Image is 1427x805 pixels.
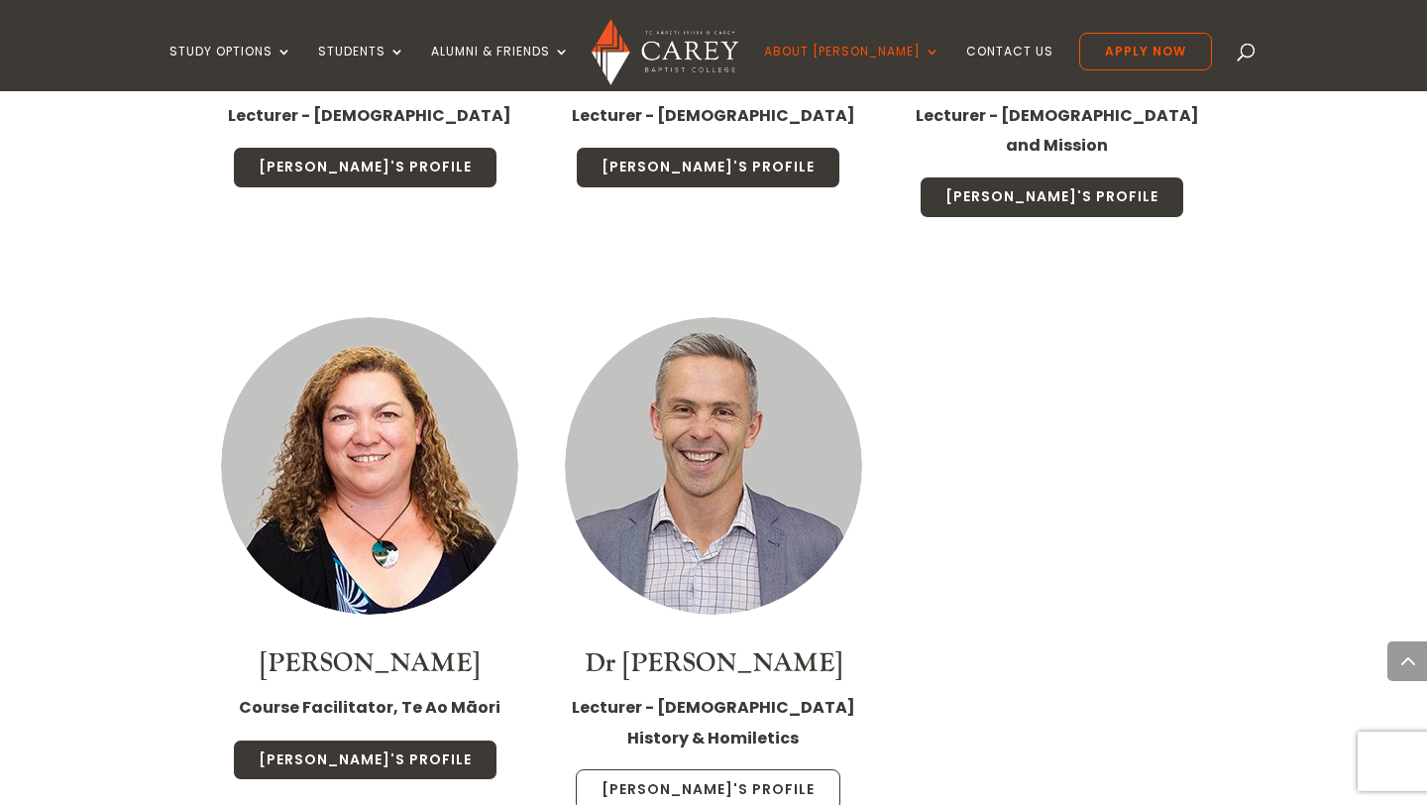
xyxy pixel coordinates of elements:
strong: Lecturer - [DEMOGRAPHIC_DATA] [228,104,511,127]
a: [PERSON_NAME]'s Profile [576,147,840,188]
strong: Lecturer - [DEMOGRAPHIC_DATA] and Mission [916,104,1199,157]
a: [PERSON_NAME] [260,646,480,680]
strong: Course Facilitator, Te Ao Māori [239,696,500,719]
a: Apply Now [1079,33,1212,70]
a: Students [318,45,405,91]
a: About [PERSON_NAME] [764,45,940,91]
a: Dr [PERSON_NAME] [585,646,842,680]
strong: Lecturer - [DEMOGRAPHIC_DATA] History & Homiletics [572,696,855,748]
a: Contact Us [966,45,1053,91]
a: Alumni & Friends [431,45,570,91]
a: [PERSON_NAME]'s Profile [920,176,1184,218]
a: Study Options [169,45,292,91]
img: Staff Thumbnail - Denise Tims [221,317,518,615]
a: [PERSON_NAME]'s Profile [233,740,497,781]
a: [PERSON_NAME]'s Profile [233,147,497,188]
img: Carey Baptist College [592,19,737,85]
strong: Lecturer - [DEMOGRAPHIC_DATA] [572,104,855,127]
